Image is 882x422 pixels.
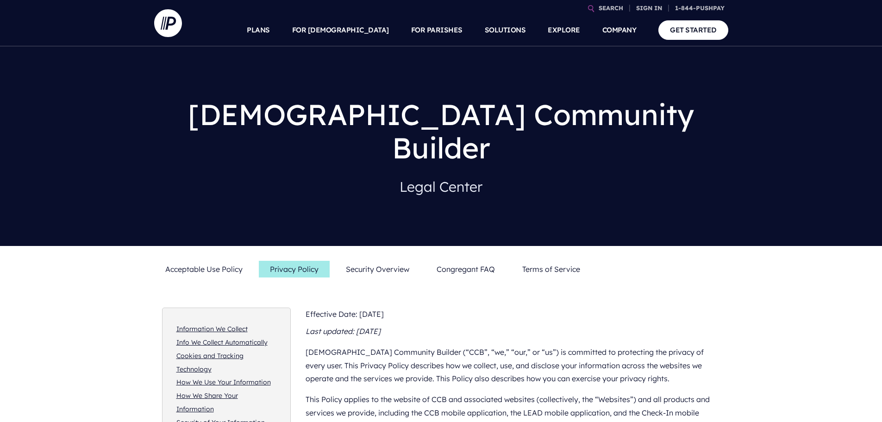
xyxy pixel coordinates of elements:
a: How We Use Your Information [176,378,271,386]
a: SOLUTIONS [485,14,526,46]
span: Security Overview [346,265,409,274]
a: How We Share Your Information [176,391,238,413]
em: Last updated: [DATE] [306,327,381,336]
a: FOR PARISHES [411,14,463,46]
p: [DEMOGRAPHIC_DATA] Community Builder (“CCB”, “we,” “our,” or “us”) is committed to protecting the... [306,342,721,389]
h1: [DEMOGRAPHIC_DATA] Community Builder [162,90,721,172]
a: Cookies and Tracking Technology [176,352,244,373]
span: Congregant FAQ [437,265,495,274]
span: Acceptable Use Policy [165,265,243,274]
a: GET STARTED [658,20,728,39]
span: Terms of Service [522,265,580,274]
a: FOR [DEMOGRAPHIC_DATA] [292,14,389,46]
span: Privacy Policy [270,265,319,274]
h4: Legal Center [162,172,721,202]
a: PLANS [247,14,270,46]
a: COMPANY [602,14,637,46]
div: Effective Date: [DATE] [306,308,721,321]
a: Information We Collect [176,325,248,333]
a: Info We Collect Automatically [176,338,268,346]
a: EXPLORE [548,14,580,46]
